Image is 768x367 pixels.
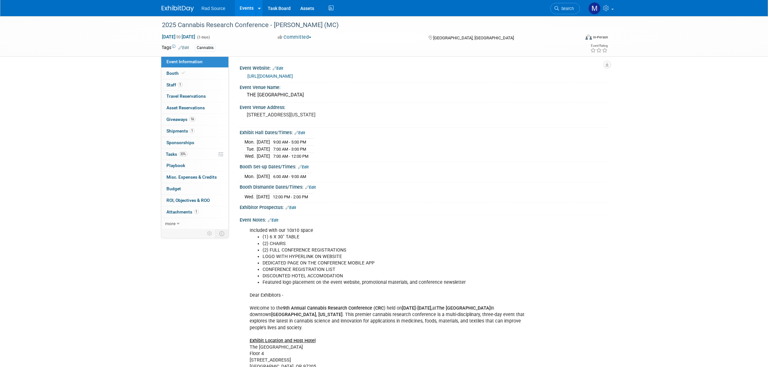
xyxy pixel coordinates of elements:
[240,83,607,91] div: Event Venue Name:
[166,105,205,110] span: Asset Reservations
[166,163,185,168] span: Playbook
[593,35,608,40] div: In-Person
[195,45,215,51] div: Cannabis
[161,79,228,91] a: Staff1
[436,305,491,311] b: The [GEOGRAPHIC_DATA]
[162,34,195,40] span: [DATE] [DATE]
[257,139,270,146] td: [DATE]
[263,241,532,247] li: (2) CHAIRS
[189,117,195,122] span: 16
[161,56,228,67] a: Event Information
[215,229,228,238] td: Toggle Event Tabs
[298,165,309,169] a: Edit
[175,34,182,39] span: to
[285,205,296,210] a: Edit
[166,209,199,214] span: Attachments
[162,5,194,12] img: ExhibitDay
[240,182,607,191] div: Booth Dismantle Dates/Times:
[166,71,186,76] span: Booth
[257,146,270,153] td: [DATE]
[273,147,306,152] span: 7:00 AM - 3:00 PM
[162,44,189,52] td: Tags
[166,198,210,203] span: ROI, Objectives & ROO
[273,154,308,159] span: 7:00 AM - 12:00 PM
[161,68,228,79] a: Booth
[283,305,384,311] b: 9th Annual Cannabis Research Conference (CRC
[166,186,181,191] span: Budget
[257,153,270,159] td: [DATE]
[182,71,185,75] i: Booth reservation complete
[433,35,514,40] span: [GEOGRAPHIC_DATA], [GEOGRAPHIC_DATA]
[204,229,215,238] td: Personalize Event Tab Strip
[263,266,532,273] li: CONFERENCE REGISTRATION LIST
[161,114,228,125] a: Giveaways16
[161,149,228,160] a: Tasks33%
[196,35,210,39] span: (3 days)
[166,59,203,64] span: Event Information
[202,6,225,11] span: Rad Source
[178,82,183,87] span: 1
[588,2,601,15] img: Melissa Conboy
[166,82,183,87] span: Staff
[244,153,257,159] td: Wed.
[161,172,228,183] a: Misc. Expenses & Credits
[244,173,257,180] td: Mon.
[263,247,532,253] li: (2) FULL CONFERENCE REGISTRATIONS
[271,312,343,317] b: [GEOGRAPHIC_DATA], [US_STATE]
[166,117,195,122] span: Giveaways
[240,215,607,223] div: Event Notes:
[240,203,607,211] div: Exhibitor Prospectus:
[161,183,228,194] a: Budget
[305,185,316,190] a: Edit
[166,140,194,145] span: Sponsorships
[161,102,228,114] a: Asset Reservations
[263,253,532,260] li: LOGO WITH HYPERLINK ON WEBSITE
[161,195,228,206] a: ROI, Objectives & ROO
[240,103,607,111] div: Event Venue Address:
[263,279,532,286] li: Featured logo placement on the event website, promotional materials, and conference newsletter
[263,273,532,279] li: DISCOUNTED HOTEL ACCOMODATION
[263,234,532,240] li: (1) 6 X 30" TABLE
[166,174,217,180] span: Misc. Expenses & Credits
[294,131,305,135] a: Edit
[190,128,194,133] span: 1
[179,152,187,156] span: 33%
[268,218,278,223] a: Edit
[244,193,256,200] td: Wed.
[257,173,270,180] td: [DATE]
[247,74,293,79] a: [URL][DOMAIN_NAME]
[275,34,314,41] button: Committed
[542,34,608,43] div: Event Format
[194,209,199,214] span: 1
[161,160,228,171] a: Playbook
[559,6,574,11] span: Search
[550,3,580,14] a: Search
[247,112,385,118] pre: [STREET_ADDRESS][US_STATE]
[244,90,602,100] div: THE [GEOGRAPHIC_DATA]
[165,221,175,226] span: more
[178,45,189,50] a: Edit
[273,66,283,71] a: Edit
[161,125,228,137] a: Shipments1
[166,94,206,99] span: Travel Reservations
[256,193,270,200] td: [DATE]
[240,63,607,72] div: Event Website:
[273,174,306,179] span: 6:00 AM - 9:00 AM
[590,44,608,47] div: Event Rating
[161,91,228,102] a: Travel Reservations
[240,128,607,136] div: Exhibit Hall Dates/Times:
[166,152,187,157] span: Tasks
[240,162,607,170] div: Booth Set-up Dates/Times:
[161,218,228,229] a: more
[402,305,432,311] b: [DATE]-[DATE],
[273,140,306,144] span: 9:00 AM - 5:00 PM
[244,146,257,153] td: Tue.
[585,35,592,40] img: Format-Inperson.png
[263,260,532,266] li: DEDICATED PAGE ON THE CONFERENCE MOBILE APP
[161,206,228,218] a: Attachments1
[160,19,570,31] div: 2025 Cannabis Research Conference - [PERSON_NAME] (MC)
[250,338,316,343] u: Exhibit Location and Host Hotel
[244,139,257,146] td: Mon.
[166,128,194,134] span: Shipments
[273,194,308,199] span: 12:00 PM - 2:00 PM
